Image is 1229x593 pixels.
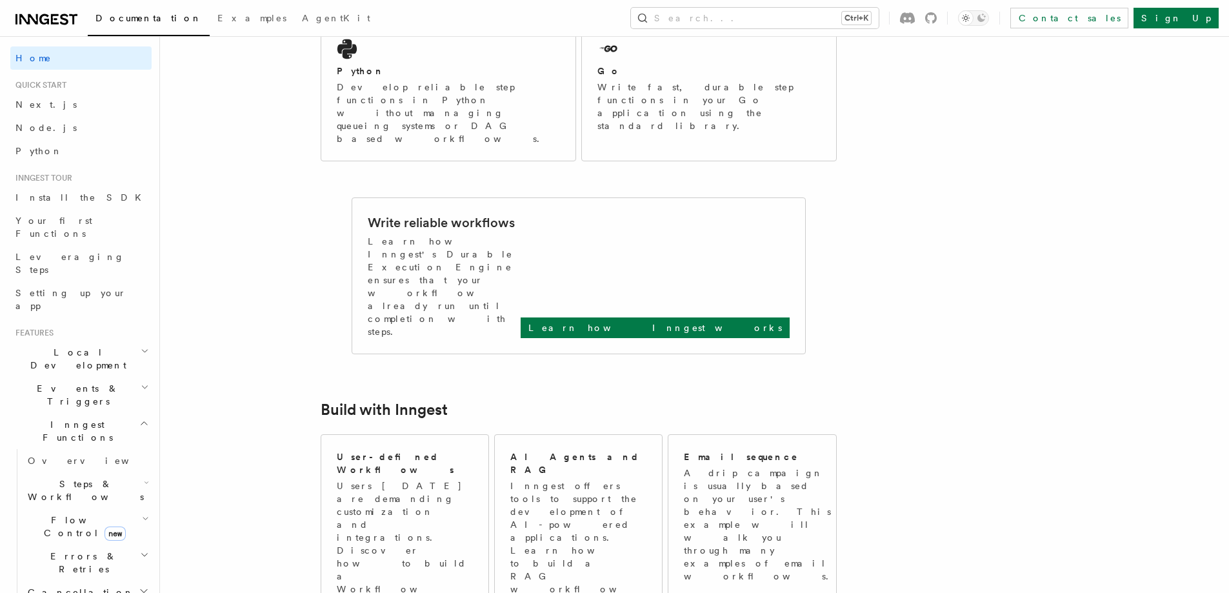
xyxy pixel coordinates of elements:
[1010,8,1128,28] a: Contact sales
[294,4,378,35] a: AgentKit
[10,346,141,372] span: Local Development
[321,401,448,419] a: Build with Inngest
[510,450,648,476] h2: AI Agents and RAG
[10,413,152,449] button: Inngest Functions
[1134,8,1219,28] a: Sign Up
[10,80,66,90] span: Quick start
[23,545,152,581] button: Errors & Retries
[321,20,576,161] a: PythonDevelop reliable step functions in Python without managing queueing systems or DAG based wo...
[23,449,152,472] a: Overview
[28,456,161,466] span: Overview
[95,13,202,23] span: Documentation
[15,288,126,311] span: Setting up your app
[368,214,515,232] h2: Write reliable workflows
[302,13,370,23] span: AgentKit
[10,46,152,70] a: Home
[521,317,790,338] a: Learn how Inngest works
[88,4,210,36] a: Documentation
[368,235,521,338] p: Learn how Inngest's Durable Execution Engine ensures that your workflow already run until complet...
[528,321,782,334] p: Learn how Inngest works
[15,192,149,203] span: Install the SDK
[15,146,63,156] span: Python
[10,418,139,444] span: Inngest Functions
[23,477,144,503] span: Steps & Workflows
[958,10,989,26] button: Toggle dark mode
[217,13,286,23] span: Examples
[631,8,879,28] button: Search...Ctrl+K
[105,527,126,541] span: new
[337,81,560,145] p: Develop reliable step functions in Python without managing queueing systems or DAG based workflows.
[10,173,72,183] span: Inngest tour
[15,99,77,110] span: Next.js
[15,123,77,133] span: Node.js
[15,52,52,65] span: Home
[684,467,836,583] p: A drip campaign is usually based on your user's behavior. This example will walk you through many...
[581,20,837,161] a: GoWrite fast, durable step functions in your Go application using the standard library.
[10,245,152,281] a: Leveraging Steps
[23,472,152,508] button: Steps & Workflows
[10,328,54,338] span: Features
[337,450,473,476] h2: User-defined Workflows
[23,550,140,576] span: Errors & Retries
[10,186,152,209] a: Install the SDK
[23,508,152,545] button: Flow Controlnew
[10,139,152,163] a: Python
[597,81,821,132] p: Write fast, durable step functions in your Go application using the standard library.
[15,252,125,275] span: Leveraging Steps
[15,216,92,239] span: Your first Functions
[684,450,799,463] h2: Email sequence
[23,514,142,539] span: Flow Control
[597,65,621,77] h2: Go
[10,341,152,377] button: Local Development
[842,12,871,25] kbd: Ctrl+K
[10,116,152,139] a: Node.js
[10,93,152,116] a: Next.js
[10,281,152,317] a: Setting up your app
[337,65,385,77] h2: Python
[10,377,152,413] button: Events & Triggers
[210,4,294,35] a: Examples
[10,382,141,408] span: Events & Triggers
[10,209,152,245] a: Your first Functions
